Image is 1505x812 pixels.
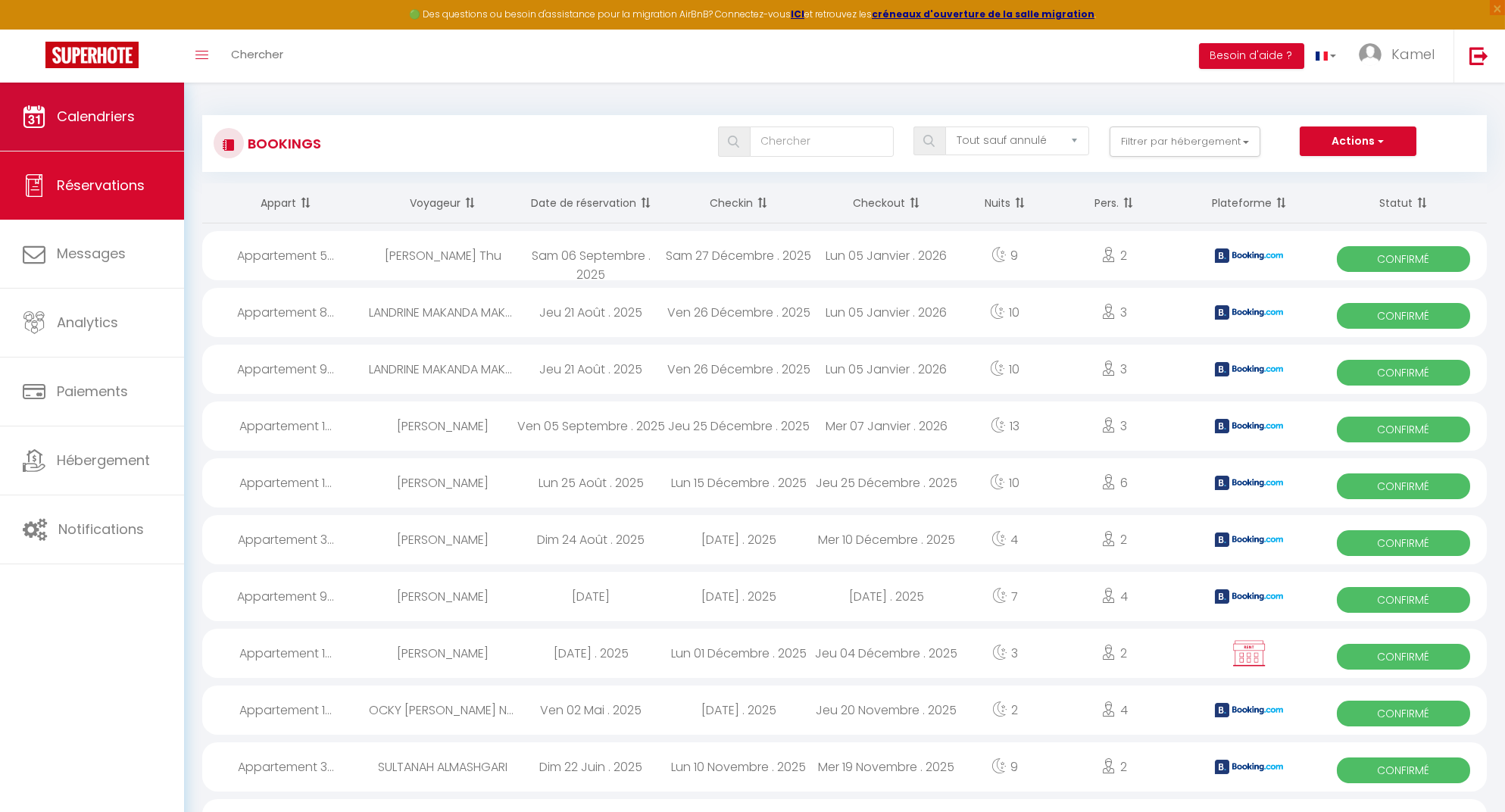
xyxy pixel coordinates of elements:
[750,126,894,157] input: Chercher
[57,107,135,126] span: Calendriers
[220,30,295,83] a: Chercher
[202,183,369,223] th: Sort by rentals
[58,520,144,539] span: Notifications
[57,451,150,470] span: Hébergement
[1050,183,1179,223] th: Sort by people
[57,176,145,195] span: Réservations
[517,183,665,223] th: Sort by booking date
[1320,183,1487,223] th: Sort by status
[1347,30,1453,83] a: ... Kamel
[813,183,960,223] th: Sort by checkout
[1359,43,1382,66] img: ...
[1199,43,1304,69] button: Besoin d'aide ?
[1300,126,1416,157] button: Actions
[12,6,58,52] button: Ouvrir le widget de chat LiveChat
[1110,126,1261,157] button: Filtrer par hébergement
[231,46,283,62] span: Chercher
[1391,45,1435,64] span: Kamel
[57,313,118,332] span: Analytics
[369,183,517,223] th: Sort by guest
[57,382,128,401] span: Paiements
[1469,46,1488,65] img: logout
[45,42,139,68] img: Super Booking
[960,183,1051,223] th: Sort by nights
[665,183,813,223] th: Sort by checkin
[244,126,321,161] h3: Bookings
[872,8,1094,20] a: créneaux d'ouverture de la salle migration
[57,244,126,263] span: Messages
[1179,183,1320,223] th: Sort by channel
[791,8,804,20] a: ICI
